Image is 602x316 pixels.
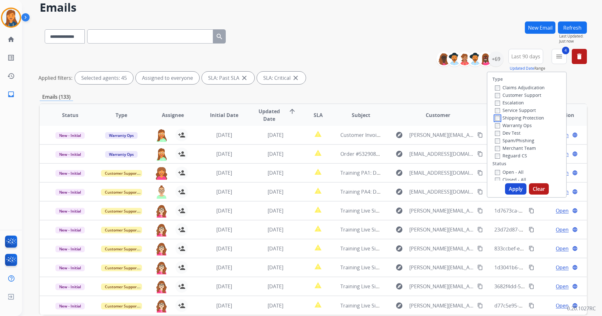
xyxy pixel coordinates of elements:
label: Claims Adjudication [495,85,545,91]
span: [DATE] [216,150,232,157]
span: Training Live Sim: Do Not Assign ([PERSON_NAME]) [340,283,460,290]
span: 833ccbef-e140-4e22-97ba-fbde9cc3eb44 [494,245,589,252]
span: [DATE] [216,283,232,290]
span: Updated Date [255,108,283,123]
span: [DATE] [268,283,283,290]
p: 0.20.1027RC [567,305,596,312]
span: SLA [314,111,323,119]
span: 4 [562,47,569,54]
input: Customer Support [495,93,500,98]
span: Training Live Sim: Do Not Assign ([PERSON_NAME]) [340,302,460,309]
button: Apply [505,183,526,195]
p: Emails (133) [40,93,73,101]
span: Customer Support [101,170,142,177]
span: [DATE] [268,132,283,138]
input: Reguard CS [495,154,500,159]
span: [DATE] [216,188,232,195]
mat-icon: language [572,170,578,176]
span: Last 90 days [511,55,540,58]
mat-icon: content_copy [529,208,534,214]
span: Customer Support [101,265,142,271]
span: Training PA4: Do Not Assign ([PERSON_NAME]) [340,188,450,195]
mat-icon: person_add [178,131,185,139]
span: New - Initial [55,265,85,271]
span: Training Live Sim: Do Not Assign ([PERSON_NAME]) [340,264,460,271]
span: New - Initial [55,170,85,177]
img: agent-avatar [155,299,168,313]
mat-icon: explore [395,150,403,158]
span: Training PA1: Do Not Assign ([PERSON_NAME]) [340,169,450,176]
span: [DATE] [216,169,232,176]
label: Reguard CS [495,153,527,159]
mat-icon: content_copy [529,265,534,270]
mat-icon: content_copy [529,303,534,308]
span: Assignee [162,111,184,119]
span: Customer Invoice for warranty claim [340,132,427,138]
mat-icon: content_copy [529,284,534,289]
img: agent-avatar [155,242,168,255]
mat-icon: explore [395,207,403,214]
span: [DATE] [216,207,232,214]
div: Selected agents: 45 [75,72,133,84]
div: +69 [488,51,503,67]
span: [PERSON_NAME][EMAIL_ADDRESS][PERSON_NAME][DOMAIN_NAME] [409,131,474,139]
input: Warranty Ops [495,123,500,128]
span: Open [556,302,569,309]
mat-icon: report_problem [314,206,322,214]
span: [DATE] [268,207,283,214]
mat-icon: report_problem [314,149,322,157]
label: Merchant Team [495,145,536,151]
span: Open [556,283,569,290]
button: Clear [529,183,549,195]
span: Customer Support [101,284,142,290]
span: New - Initial [55,208,85,214]
mat-icon: content_copy [477,284,483,289]
input: Merchant Team [495,146,500,151]
input: Dev Test [495,131,500,136]
span: Open [556,264,569,271]
span: Open [556,207,569,214]
button: New Email [525,21,555,34]
mat-icon: report_problem [314,263,322,270]
mat-icon: history [7,72,15,80]
img: agent-avatar [155,261,168,274]
label: Warranty Ops [495,122,532,128]
mat-icon: language [572,189,578,195]
mat-icon: explore [395,245,403,252]
label: Closed - All [495,177,526,183]
label: Spam/Phishing [495,138,534,143]
span: [DATE] [268,169,283,176]
span: [DATE] [268,302,283,309]
mat-icon: explore [395,283,403,290]
span: [EMAIL_ADDRESS][DOMAIN_NAME] [409,150,474,158]
span: Training Live Sim: Do Not Assign ([PERSON_NAME]) [340,226,460,233]
span: [PERSON_NAME][EMAIL_ADDRESS][PERSON_NAME][DOMAIN_NAME] [409,302,474,309]
span: [DATE] [216,264,232,271]
span: New - Initial [55,227,85,233]
span: Status [62,111,78,119]
span: [DATE] [268,188,283,195]
mat-icon: language [572,246,578,251]
span: Warranty Ops [105,151,138,158]
div: SLA: Critical [257,72,306,84]
span: Customer Support [101,246,142,252]
span: Warranty Ops [105,132,138,139]
span: New - Initial [55,303,85,309]
span: [PERSON_NAME][EMAIL_ADDRESS][PERSON_NAME][DOMAIN_NAME] [409,245,474,252]
mat-icon: explore [395,302,403,309]
button: Last 90 days [508,49,543,64]
input: Spam/Phishing [495,138,500,143]
mat-icon: explore [395,188,403,196]
span: Customer Support [101,227,142,233]
span: 1d7673ca-c64b-4acd-960b-da67aeb34c56 [494,207,592,214]
span: 23d72d87-8dec-4005-9f9a-7422b93d6944 [494,226,591,233]
mat-icon: content_copy [477,132,483,138]
mat-icon: person_add [178,302,185,309]
mat-icon: content_copy [529,227,534,232]
input: Claims Adjudication [495,85,500,91]
mat-icon: home [7,36,15,43]
mat-icon: explore [395,169,403,177]
span: d77c5e95-58ec-4cc7-a1e6-03bfaf920484 [494,302,588,309]
mat-icon: report_problem [314,130,322,138]
span: New - Initial [55,132,85,139]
